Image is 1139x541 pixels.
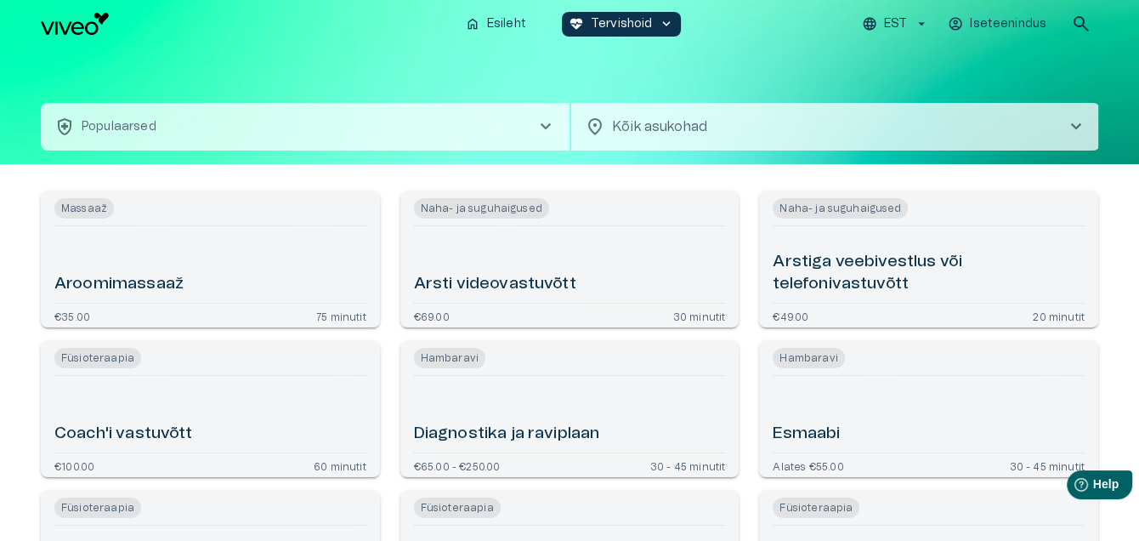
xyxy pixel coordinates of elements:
[569,16,584,31] span: ecg_heart
[884,15,907,33] p: EST
[773,348,844,368] span: Hambaravi
[54,460,94,470] p: €100.00
[659,16,674,31] span: keyboard_arrow_down
[591,15,653,33] p: Tervishoid
[316,310,366,321] p: 75 minutit
[773,498,859,518] span: Füsioteraapia
[54,273,184,296] h6: Aroomimassaaž
[41,191,380,327] a: Open service booking details
[54,310,90,321] p: €35.00
[414,348,485,368] span: Hambaravi
[465,16,480,31] span: home
[41,341,380,477] a: Open service booking details
[1064,7,1098,41] button: open search modal
[41,13,109,35] img: Viveo logo
[54,117,75,137] span: health_and_safety
[970,15,1046,33] p: Iseteenindus
[414,310,450,321] p: €69.00
[773,423,840,446] h6: Esmaabi
[487,15,526,33] p: Esileht
[859,12,932,37] button: EST
[458,12,535,37] button: homeEsileht
[650,460,726,470] p: 30 - 45 minutit
[400,191,739,327] a: Open service booking details
[759,341,1098,477] a: Open service booking details
[414,423,600,446] h6: Diagnostika ja raviplaan
[41,13,451,35] a: Navigate to homepage
[54,348,141,368] span: Füsioteraapia
[414,198,549,219] span: Naha- ja suguhaigused
[773,310,808,321] p: €49.00
[54,498,141,518] span: Füsioteraapia
[773,198,908,219] span: Naha- ja suguhaigused
[1071,14,1091,34] span: search
[585,117,605,137] span: location_on
[773,460,843,470] p: Alates €55.00
[82,118,156,136] p: Populaarsed
[414,498,501,518] span: Füsioteraapia
[612,117,1039,137] p: Kõik asukohad
[1066,117,1086,137] span: chevron_right
[400,341,739,477] a: Open service booking details
[673,310,726,321] p: 30 minutit
[414,460,501,470] p: €65.00 - €250.00
[535,117,556,137] span: chevron_right
[759,191,1098,327] a: Open service booking details
[773,251,1085,296] h6: Arstiga veebivestlus või telefonivastuvõtt
[945,12,1051,37] button: Iseteenindus
[1009,460,1085,470] p: 30 - 45 minutit
[414,273,576,296] h6: Arsti videovastuvõtt
[314,460,366,470] p: 60 minutit
[54,423,193,446] h6: Coach'i vastuvõtt
[562,12,682,37] button: ecg_heartTervishoidkeyboard_arrow_down
[54,198,114,219] span: Massaaž
[1006,464,1139,511] iframe: Help widget launcher
[41,103,569,151] button: health_and_safetyPopulaarsedchevron_right
[1033,310,1085,321] p: 20 minutit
